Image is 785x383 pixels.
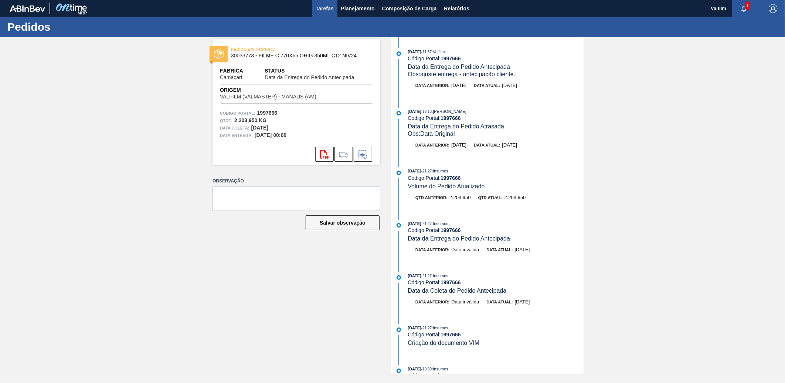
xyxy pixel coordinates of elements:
label: Observação [213,176,380,187]
span: [DATE] [502,83,517,88]
span: : Insumos [432,367,448,371]
button: Notificações [732,3,756,14]
span: Data da Entrega do Pedido Antecipada [265,75,354,80]
span: [DATE] [408,169,421,173]
span: : [PERSON_NAME] [432,109,466,114]
span: Origem [220,86,337,94]
strong: 1997666 [441,373,461,379]
span: - 21:27 [421,222,432,226]
span: Data anterior: [415,300,449,304]
h1: Pedidos [7,23,139,31]
span: : Insumos [432,169,448,173]
span: [DATE] [408,109,421,114]
span: [DATE] [451,142,466,148]
span: 30033773 - FILME C 770X65 ORIG 350ML C12 NIV24 [231,53,365,58]
span: Data da Coleta do Pedido Antecipada [408,288,507,294]
span: Data inválida [451,247,479,252]
span: Data anterior: [415,248,449,252]
span: : Insumos [432,221,448,226]
span: [DATE] [408,273,421,278]
span: Obs: ajuste entrega - antecipação cliente. [408,71,516,77]
strong: 1997666 [441,175,461,181]
span: [DATE] [502,142,517,148]
strong: [DATE] [251,125,268,131]
span: [DATE] [408,221,421,226]
span: Data anterior: [415,143,449,147]
div: Código Portal: [408,332,584,337]
div: Ir para Composição de Carga [334,147,353,162]
strong: 1997666 [441,279,461,285]
img: atual [397,369,401,373]
span: Data da Entrega do Pedido Atrasada [408,123,504,130]
span: 1 [745,1,750,10]
span: : Insumos [432,273,448,278]
span: 2.203,950 [449,195,471,200]
span: Status [265,67,373,75]
span: Data entrega: [220,132,253,139]
span: Data atual: [474,83,500,88]
div: Código Portal: [408,373,584,379]
strong: [DATE] 00:00 [255,132,286,138]
img: TNhmsLtSVTkK8tSr43FrP2fwEKptu5GPRR3wAAAABJRU5ErkJggg== [10,5,45,12]
strong: 1997666 [441,115,461,121]
span: Qtde : [220,117,232,124]
span: - 21:27 [421,274,432,278]
img: atual [397,327,401,332]
span: : Insumos [432,326,448,330]
strong: 1997666 [441,332,461,337]
span: [DATE] [408,50,421,54]
span: Data inválida [451,299,479,305]
span: Relatórios [444,4,469,13]
span: Tarefas [316,4,334,13]
div: Código Portal: [408,175,584,181]
img: atual [397,51,401,56]
span: Planejamento [341,4,375,13]
div: Abrir arquivo PDF [315,147,334,162]
span: [DATE] [451,83,466,88]
span: [DATE] [408,326,421,330]
img: atual [397,275,401,280]
span: Qtd anterior: [415,195,448,200]
span: Data da Entrega do Pedido Antecipada [408,64,510,70]
span: - 21:27 [421,169,432,173]
span: Data atual: [486,300,513,304]
span: Data atual: [486,248,513,252]
img: atual [397,111,401,115]
span: VALFILM (VALMASTER) - MANAUS (AM) [220,94,316,100]
span: [DATE] [408,367,421,371]
span: Fábrica [220,67,265,75]
span: Data da Entrega do Pedido Antecipada [408,235,510,242]
span: - 12:13 [421,110,432,114]
div: Informar alteração no pedido [354,147,372,162]
span: Composição de Carga [382,4,437,13]
span: Criação do documento VIM [408,340,480,346]
span: Data anterior: [415,83,449,88]
div: Código Portal: [408,227,584,233]
strong: 2.203,950 KG [234,117,266,123]
span: Camaçari [220,75,242,80]
span: Data atual: [474,143,500,147]
span: PEDIDO EM TRÂNSITO [231,46,334,53]
div: Código Portal: [408,279,584,285]
span: Data coleta: [220,124,249,132]
span: 2.203,950 [504,195,526,200]
span: - 10:39 [421,367,432,371]
img: status [214,49,224,59]
span: : Valfilm [432,50,445,54]
strong: 1997666 [257,110,278,116]
img: atual [397,171,401,175]
span: - 21:27 [421,326,432,330]
span: Código Portal: [220,110,255,117]
span: Volume do Pedido Atualizado [408,183,485,189]
img: atual [397,223,401,228]
strong: 1997666 [441,227,461,233]
strong: 1997666 [441,56,461,61]
button: Salvar observação [306,215,380,230]
span: Obs: Data Original [408,131,455,137]
img: Logout [769,4,778,13]
span: [DATE] [515,247,530,252]
span: - 11:37 [421,50,432,54]
div: Código Portal: [408,115,584,121]
div: Código Portal: [408,56,584,61]
span: [DATE] [515,299,530,305]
